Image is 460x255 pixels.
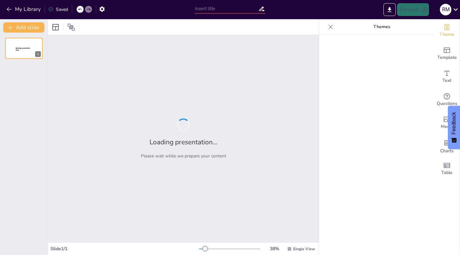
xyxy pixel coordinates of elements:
span: Charts [440,147,454,155]
span: Media [441,123,453,130]
div: Saved [48,6,68,12]
div: 1 [5,38,43,59]
button: My Library [5,4,43,14]
button: Export to PowerPoint [383,3,396,16]
div: Layout [50,22,61,32]
div: Add ready made slides [434,42,460,65]
div: Add text boxes [434,65,460,88]
p: Please wait while we prepare your content [141,153,226,159]
div: Add a table [434,157,460,180]
span: Table [441,169,453,176]
div: Get real-time input from your audience [434,88,460,111]
span: Feedback [451,112,457,134]
button: Present [397,3,429,16]
div: R M [440,4,451,15]
div: Add images, graphics, shapes or video [434,111,460,134]
span: Template [437,54,457,61]
span: Theme [440,31,454,38]
div: Change the overall theme [434,19,460,42]
button: Feedback - Show survey [448,106,460,149]
span: Sendsteps presentation editor [16,47,30,51]
span: Position [67,23,75,31]
h2: Loading presentation... [149,138,218,147]
input: Insert title [195,4,258,13]
span: Questions [437,100,457,107]
p: Themes [336,19,428,35]
button: R M [440,3,451,16]
span: Text [442,77,451,84]
div: Add charts and graphs [434,134,460,157]
div: Slide 1 / 1 [50,246,199,252]
span: Single View [293,246,315,251]
div: 1 [35,51,41,57]
div: 38 % [267,246,282,252]
button: Add slide [3,22,44,33]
